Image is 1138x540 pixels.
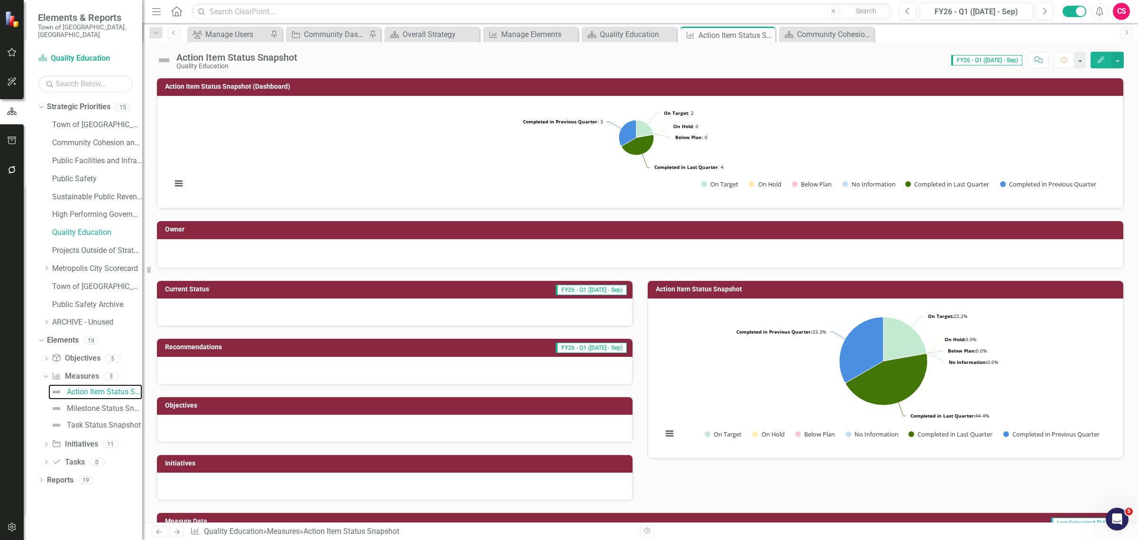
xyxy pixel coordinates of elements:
div: Overall Strategy [403,28,477,40]
tspan: Completed in Last Quarter: [910,412,975,419]
h3: Recommendations [165,344,369,351]
a: Action Item Status Snapshot [48,384,142,400]
a: Manage Elements [486,28,576,40]
a: Quality Education [52,227,142,238]
img: Not Defined [51,386,62,398]
div: Milestone Status Snapshot [67,404,142,413]
span: Search [856,7,876,15]
button: Show On Hold [753,430,785,438]
div: 3 [104,372,119,381]
tspan: Completed in Last Quarter [654,164,718,170]
a: High Performing Government [52,209,142,220]
path: Completed in Previous Quarter, 3. [839,317,883,382]
h3: Action Item Status Snapshot (Dashboard) [165,83,1119,90]
a: Public Safety Archive [52,299,142,310]
button: View chart menu, Chart [172,177,185,190]
button: FY26 - Q1 ([DATE] - Sep) [919,3,1033,20]
text: 0.0% [948,347,987,354]
text: 44.4% [910,412,989,419]
path: On Target, 2. [636,121,653,138]
div: Quality Education [176,63,297,70]
div: Quality Education [600,28,674,40]
span: Elements & Reports [38,12,133,23]
button: Show Completed in Previous Quarter [1000,180,1097,188]
div: Action Item Status Snapshot [67,388,142,396]
a: Strategic Priorities [47,102,110,112]
svg: Interactive chart [167,103,1106,198]
a: Quality Education [38,53,133,64]
text: 0.0% [949,359,998,365]
a: Metropolis City Scorecard [52,263,142,274]
img: Not Defined [156,53,172,68]
a: Tasks [52,457,84,468]
a: Public Safety [52,174,142,185]
span: Last Calculated [DATE] [1051,518,1118,528]
text: : 0 [673,123,698,130]
div: 19 [78,476,93,484]
div: Action Item Status Snapshot [176,52,297,63]
h3: Owner [165,226,1119,233]
div: 0 [90,458,105,466]
span: FY26 - Q1 ([DATE] - Sep) [951,55,1022,65]
text: : 0 [675,134,707,140]
button: Show On Target [701,180,739,188]
a: Manage Users [190,28,268,40]
tspan: Completed in Previous Quarter: [736,328,812,335]
text: : 3 [523,118,603,125]
text: : 4 [654,164,724,170]
path: Completed in Previous Quarter, 3. [619,121,636,146]
div: FY26 - Q1 ([DATE] - Sep) [923,6,1030,18]
button: Search [842,5,890,18]
img: ClearPoint Strategy [4,10,22,28]
span: FY26 - Q1 ([DATE] - Sep) [556,285,627,295]
text: 22.2% [928,313,967,319]
a: Reports [47,475,73,486]
tspan: Below Plan: [948,347,976,354]
div: 5 [105,354,120,363]
h3: Action Item Status Snapshot [656,286,1119,293]
button: Show Below Plan [795,430,835,438]
h3: Measure Data [165,518,532,525]
button: Show Completed in Previous Quarter [1003,430,1101,438]
div: Community Cohesion and Vibrancy [797,28,872,40]
tspan: No Information: [949,359,987,365]
div: Action Item Status Snapshot [698,29,773,41]
a: Measures [267,527,300,536]
a: Overall Strategy [387,28,477,40]
button: CS [1113,3,1130,20]
a: Community Cohesion and Vibrancy [781,28,872,40]
text: No Information [854,430,899,438]
text: 33.3% [736,328,826,335]
path: Completed in Last Quarter, 4. [622,135,654,155]
path: No Information, 0. [636,135,653,138]
path: Completed in Last Quarter, 4. [846,354,927,405]
a: Task Status Snapshot [48,418,141,433]
a: Community Cohesion and Vibrancy [52,138,142,149]
div: » » [190,526,633,537]
tspan: On Hold: [945,336,965,343]
div: Community Dashboard Initiatives Series [304,28,367,40]
img: Not Defined [51,403,62,414]
a: Town of [GEOGRAPHIC_DATA] Archived [52,281,142,292]
div: Action Item Status Snapshot [303,527,399,536]
a: Measures [52,371,99,382]
tspan: Completed in Previous Quarter [523,118,597,125]
a: Quality Education [584,28,674,40]
text: : 2 [664,110,694,116]
tspan: Below Plan [675,134,702,140]
img: Not Defined [51,419,62,431]
a: Elements [47,335,79,346]
a: Public Facilities and Infrastructure [52,156,142,167]
svg: Interactive chart [658,306,1109,448]
h3: Objectives [165,402,628,409]
a: Town of [GEOGRAPHIC_DATA] [52,120,142,130]
a: Quality Education [204,527,263,536]
tspan: On Target [664,110,688,116]
button: Show Below Plan [792,180,832,188]
div: Manage Elements [501,28,576,40]
small: Town of [GEOGRAPHIC_DATA], [GEOGRAPHIC_DATA] [38,23,133,39]
div: 15 [115,103,130,111]
a: Initiatives [52,439,98,450]
button: Show Completed in Last Quarter [905,180,990,188]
